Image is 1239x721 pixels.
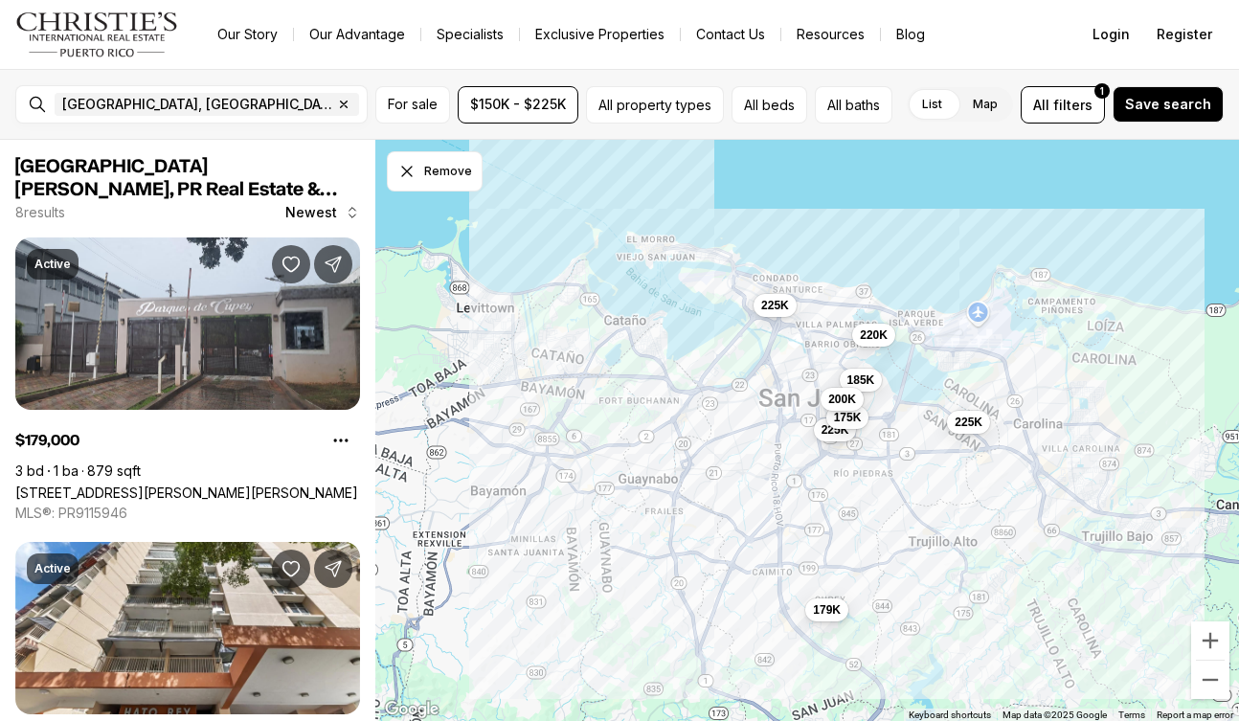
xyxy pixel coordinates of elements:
[62,97,332,112] span: [GEOGRAPHIC_DATA], [GEOGRAPHIC_DATA], [GEOGRAPHIC_DATA]
[814,418,857,441] button: 225K
[1053,95,1093,115] span: filters
[458,86,578,124] button: $150K - $225K
[955,415,982,430] span: 225K
[754,294,797,317] button: 225K
[15,205,65,220] p: 8 results
[272,245,310,283] button: Save Property: 844 CARR 844 #1022
[1113,86,1224,123] button: Save search
[1157,27,1212,42] span: Register
[470,97,566,112] span: $150K - $225K
[881,21,940,48] a: Blog
[822,422,849,438] span: 225K
[1157,710,1233,720] a: Report a map error
[375,86,450,124] button: For sale
[732,86,807,124] button: All beds
[34,257,71,272] p: Active
[294,21,420,48] a: Our Advantage
[813,602,841,618] span: 179K
[907,87,957,122] label: List
[1021,86,1105,124] button: Allfilters1
[1191,621,1229,660] button: Zoom in
[15,11,179,57] img: logo
[202,21,293,48] a: Our Story
[847,372,875,388] span: 185K
[285,205,337,220] span: Newest
[860,327,888,343] span: 220K
[322,421,360,460] button: Property options
[274,193,372,232] button: Newest
[821,388,864,411] button: 200K
[840,369,883,392] button: 185K
[1033,95,1049,115] span: All
[34,561,71,576] p: Active
[15,157,337,222] span: [GEOGRAPHIC_DATA][PERSON_NAME], PR Real Estate & Homes for $150K - $225K
[15,484,358,501] a: 844 CARR 844 #1022, SAN JUAN PR, 00926
[1081,15,1141,54] button: Login
[826,406,869,429] button: 175K
[1145,15,1224,54] button: Register
[272,550,310,588] button: Save Property: 200 Av. Jesús T. Piñero, 200 AV. JESÚS T. PIÑERO, #21-M
[314,245,352,283] button: Share Property
[388,97,438,112] span: For sale
[828,392,856,407] span: 200K
[586,86,724,124] button: All property types
[387,151,483,192] button: Dismiss drawing
[852,324,895,347] button: 220K
[761,298,789,313] span: 225K
[1002,710,1107,720] span: Map data ©2025 Google
[947,411,990,434] button: 225K
[681,21,780,48] button: Contact Us
[1093,27,1130,42] span: Login
[1125,97,1211,112] span: Save search
[834,410,862,425] span: 175K
[781,21,880,48] a: Resources
[520,21,680,48] a: Exclusive Properties
[957,87,1013,122] label: Map
[815,86,892,124] button: All baths
[421,21,519,48] a: Specialists
[805,598,848,621] button: 179K
[1100,83,1104,99] span: 1
[1118,710,1145,720] a: Terms (opens in new tab)
[314,550,352,588] button: Share Property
